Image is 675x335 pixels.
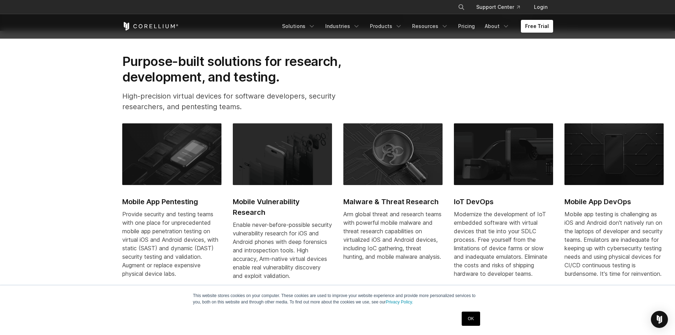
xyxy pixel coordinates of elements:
[233,220,332,280] div: Enable never-before-possible security vulnerability research for iOS and Android phones with deep...
[564,196,664,207] h2: Mobile App DevOps
[193,292,482,305] p: This website stores cookies on your computer. These cookies are used to improve your website expe...
[233,196,332,218] h2: Mobile Vulnerability Research
[455,1,468,13] button: Search
[462,312,480,326] a: OK
[343,196,443,207] h2: Malware & Threat Research
[454,210,553,278] div: Modernize the development of IoT embedded software with virtual devices that tie into your SDLC p...
[449,1,553,13] div: Navigation Menu
[122,196,221,207] h2: Mobile App Pentesting
[454,196,553,207] h2: IoT DevOps
[343,123,443,269] a: Malware & Threat Research Malware & Threat Research Arm global threat and research teams with pow...
[521,20,553,33] a: Free Trial
[122,91,364,112] p: High-precision virtual devices for software developers, security researchers, and pentesting teams.
[122,22,179,30] a: Corellium Home
[471,1,525,13] a: Support Center
[454,123,553,185] img: IoT DevOps
[122,210,221,278] div: Provide security and testing teams with one place for unprecedented mobile app penetration testin...
[564,123,664,185] img: Mobile App DevOps
[122,123,221,185] img: Mobile App Pentesting
[122,123,221,286] a: Mobile App Pentesting Mobile App Pentesting Provide security and testing teams with one place for...
[321,20,364,33] a: Industries
[343,123,443,185] img: Malware & Threat Research
[386,300,413,305] a: Privacy Policy.
[343,210,443,261] div: Arm global threat and research teams with powerful mobile malware and threat research capabilitie...
[454,20,479,33] a: Pricing
[651,311,668,328] div: Open Intercom Messenger
[122,54,364,85] h2: Purpose-built solutions for research, development, and testing.
[366,20,406,33] a: Products
[233,123,332,185] img: Mobile Vulnerability Research
[408,20,452,33] a: Resources
[278,20,553,33] div: Navigation Menu
[233,123,332,289] a: Mobile Vulnerability Research Mobile Vulnerability Research Enable never-before-possible security...
[564,210,664,278] div: Mobile app testing is challenging as iOS and Android don't natively run on the laptops of develop...
[454,123,553,286] a: IoT DevOps IoT DevOps Modernize the development of IoT embedded software with virtual devices tha...
[480,20,514,33] a: About
[278,20,320,33] a: Solutions
[528,1,553,13] a: Login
